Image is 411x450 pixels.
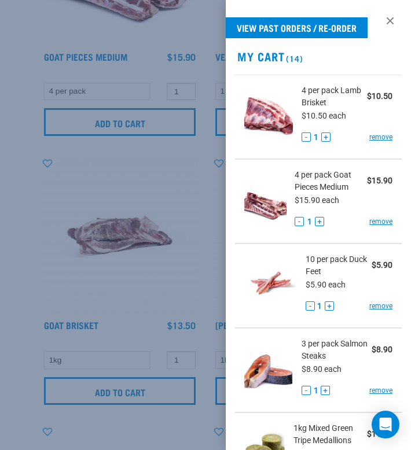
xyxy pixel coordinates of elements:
a: remove [369,216,392,227]
span: 1kg Mixed Green Tripe Medallions [293,422,367,447]
img: Duck Feet [244,253,296,313]
button: + [325,301,334,311]
strong: $15.90 [367,176,392,185]
button: - [295,217,304,226]
span: 4 per pack Goat Pieces Medium [295,169,367,193]
span: $8.90 each [301,364,341,374]
img: Lamb Brisket [244,84,293,144]
span: 4 per pack Lamb Brisket [302,84,367,109]
button: - [301,386,310,395]
div: Open Intercom Messenger [372,411,399,438]
button: + [321,386,330,395]
h2: My Cart [226,50,411,63]
a: remove [369,301,392,311]
a: remove [369,385,392,396]
a: View past orders / re-order [226,17,368,38]
button: + [321,132,331,142]
strong: $8.90 [372,345,392,354]
span: $10.50 each [302,111,346,120]
span: 1 [317,300,322,312]
span: $5.90 each [305,280,345,289]
span: 10 per pack Duck Feet [305,253,372,278]
img: Goat Pieces Medium [244,169,287,228]
button: - [305,301,314,311]
span: 3 per pack Salmon Steaks [301,338,372,362]
img: Salmon Steaks [244,338,292,397]
strong: $10.50 [367,91,392,101]
strong: $11.90 [367,429,392,438]
span: 1 [313,385,318,397]
a: remove [369,132,392,142]
button: - [302,132,311,142]
button: + [315,217,324,226]
strong: $5.90 [372,260,392,270]
span: $15.90 each [295,196,340,205]
span: 1 [314,131,318,143]
span: 1 [307,216,312,228]
span: (14) [285,56,303,60]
